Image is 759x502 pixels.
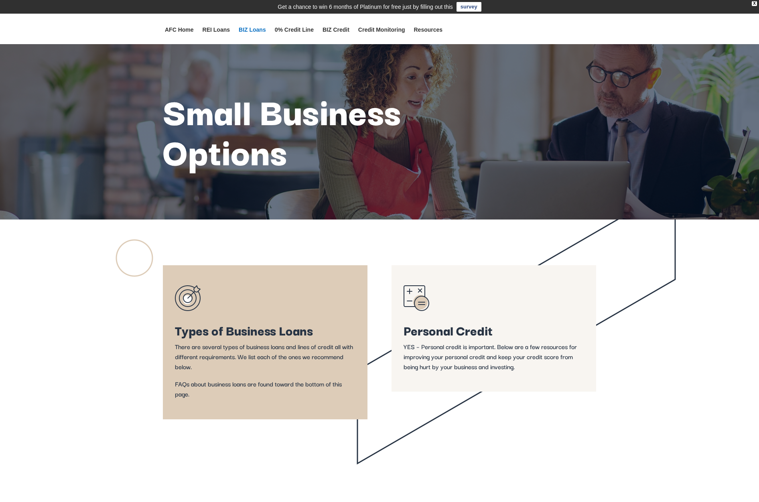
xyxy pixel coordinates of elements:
[175,379,355,399] p: FAQs about business loans are found toward the bottom of this page.
[165,27,194,44] a: AFC Home
[358,27,405,44] a: Credit Monitoring
[175,341,355,379] p: There are several types of business loans and lines of credit all with different requirements. We...
[175,320,313,340] span: Types of Business Loans
[275,27,314,44] a: 0% Credit Line
[404,320,493,340] span: Personal Credit
[278,2,453,12] div: Get a chance to win 6 months of Platinum for free just by filling out this
[752,1,757,6] div: close
[239,27,266,44] a: BIZ Loans
[414,27,443,44] a: Resources
[163,90,468,174] h1: Small Business Options
[404,341,584,372] p: YES – Personal credit is important. Below are a few resources for improving your personal credit ...
[457,2,481,12] a: survey
[323,27,349,44] a: BIZ Credit
[203,27,230,44] a: REI Loans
